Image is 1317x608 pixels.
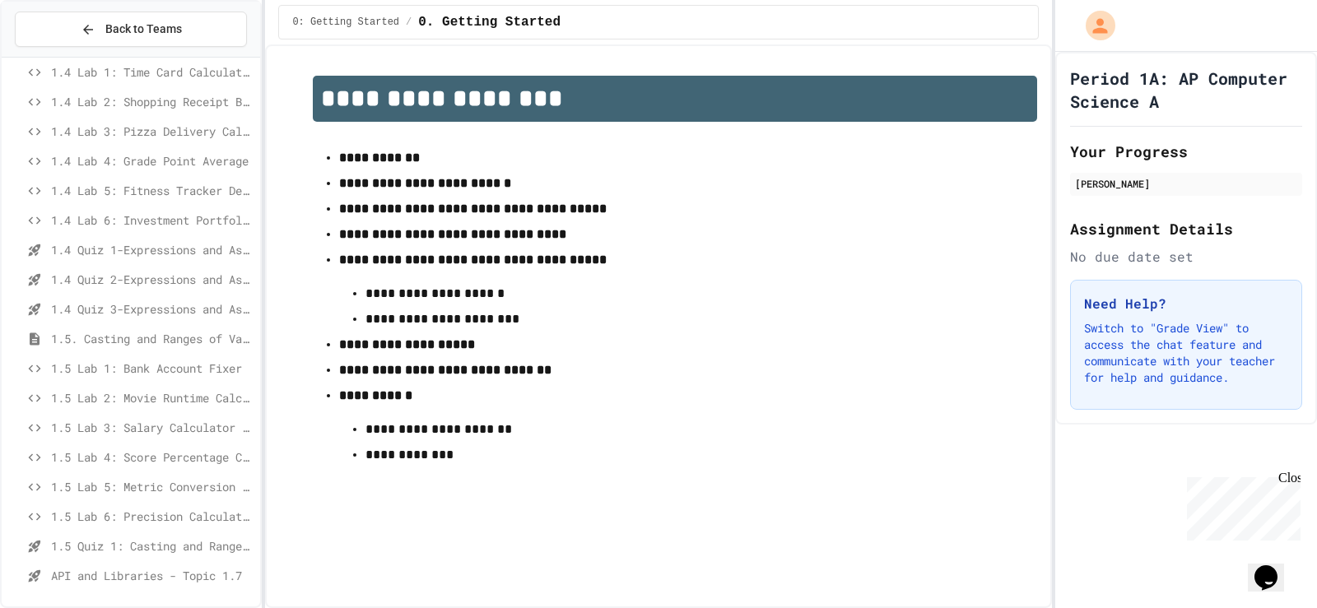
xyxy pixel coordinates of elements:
span: 1.4 Quiz 2-Expressions and Assignment Statements [51,271,254,288]
p: Switch to "Grade View" to access the chat feature and communicate with your teacher for help and ... [1084,320,1288,386]
span: 1.4 Quiz 1-Expressions and Assignment Statements [51,241,254,258]
h3: Need Help? [1084,294,1288,313]
span: 1.4 Lab 3: Pizza Delivery Calculator [51,123,254,140]
iframe: chat widget [1180,471,1301,541]
span: Back to Teams [105,21,182,38]
span: 0: Getting Started [292,16,399,29]
span: API and Libraries - Topic 1.7 [51,567,254,584]
span: 1.5 Lab 2: Movie Runtime Calculator [51,389,254,406]
span: / [406,16,412,29]
span: 1.5 Lab 1: Bank Account Fixer [51,360,254,377]
span: 1.5 Lab 4: Score Percentage Calculator [51,448,254,466]
div: [PERSON_NAME] [1075,176,1297,191]
span: 1.5 Lab 6: Precision Calculator System [51,508,254,525]
span: 1.4 Lab 5: Fitness Tracker Debugger [51,182,254,199]
span: 1.4 Lab 4: Grade Point Average [51,152,254,169]
span: 1.5 Lab 5: Metric Conversion Debugger [51,478,254,495]
span: 1.5 Lab 3: Salary Calculator Fixer [51,419,254,436]
span: 0. Getting Started [418,12,561,32]
span: 1.4 Quiz 3-Expressions and Assignment Statements [51,300,254,318]
span: 1.5 Quiz 1: Casting and Ranges of variables - Quiz [51,537,254,555]
div: My Account [1068,7,1119,44]
span: 1.4 Lab 1: Time Card Calculator [51,63,254,81]
h1: Period 1A: AP Computer Science A [1070,67,1302,113]
span: 1.5. Casting and Ranges of Values [51,330,254,347]
button: Back to Teams [15,12,247,47]
iframe: chat widget [1248,542,1301,592]
h2: Assignment Details [1070,217,1302,240]
h2: Your Progress [1070,140,1302,163]
span: 1.4 Lab 2: Shopping Receipt Builder [51,93,254,110]
div: No due date set [1070,247,1302,267]
span: 1.4 Lab 6: Investment Portfolio Tracker [51,211,254,229]
div: Chat with us now!Close [7,7,114,104]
